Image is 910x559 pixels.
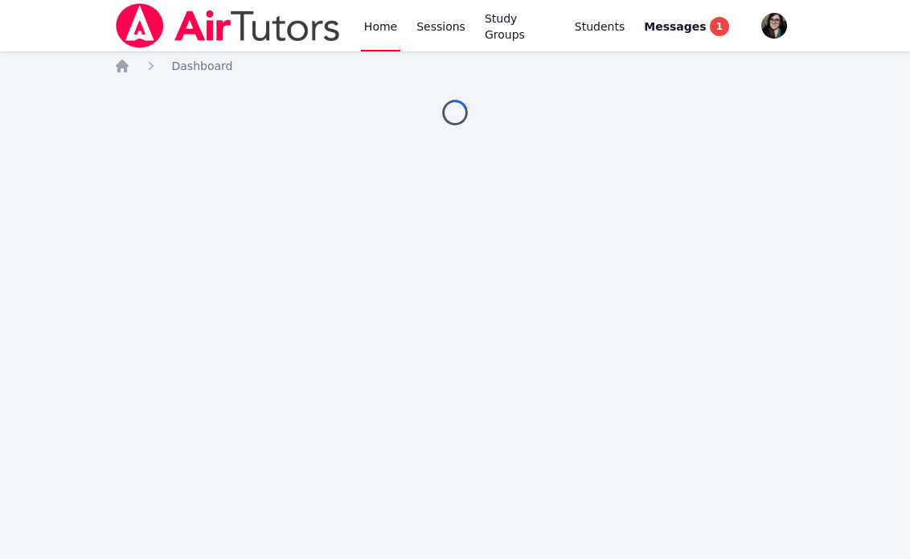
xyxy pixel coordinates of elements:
span: Messages [644,18,706,35]
span: Dashboard [172,60,233,72]
span: 1 [710,17,729,36]
img: Air Tutors [114,3,342,48]
a: Dashboard [172,58,233,74]
nav: Breadcrumb [114,58,797,74]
